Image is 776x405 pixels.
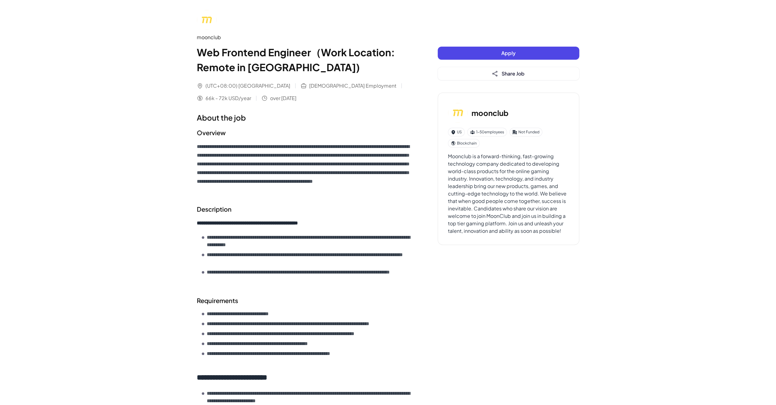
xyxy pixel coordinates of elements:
img: mo [197,10,217,30]
span: 66k - 72k USD/year [205,94,251,102]
div: moonclub [197,34,413,41]
div: Moonclub is a forward-thinking, fast-growing technology company dedicated to developing world-cla... [448,153,569,235]
span: over [DATE] [270,94,296,102]
button: Apply [438,47,579,60]
div: 1-50 employees [467,128,507,136]
h2: Description [197,205,413,214]
button: Share Job [438,67,579,80]
h3: moonclub [471,107,508,118]
h2: Overview [197,128,413,137]
span: [DEMOGRAPHIC_DATA] Employment [309,82,396,90]
div: Blockchain [448,139,480,148]
h1: About the job [197,112,413,123]
span: (UTC+08:00) [GEOGRAPHIC_DATA] [205,82,290,90]
h2: Requirements [197,296,413,305]
span: Apply [501,50,516,56]
div: US [448,128,465,136]
span: Share Job [502,70,525,77]
h1: Web Frontend Engineer（Work Location: Remote in [GEOGRAPHIC_DATA]) [197,45,413,75]
img: mo [448,103,468,123]
div: Not Funded [509,128,542,136]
